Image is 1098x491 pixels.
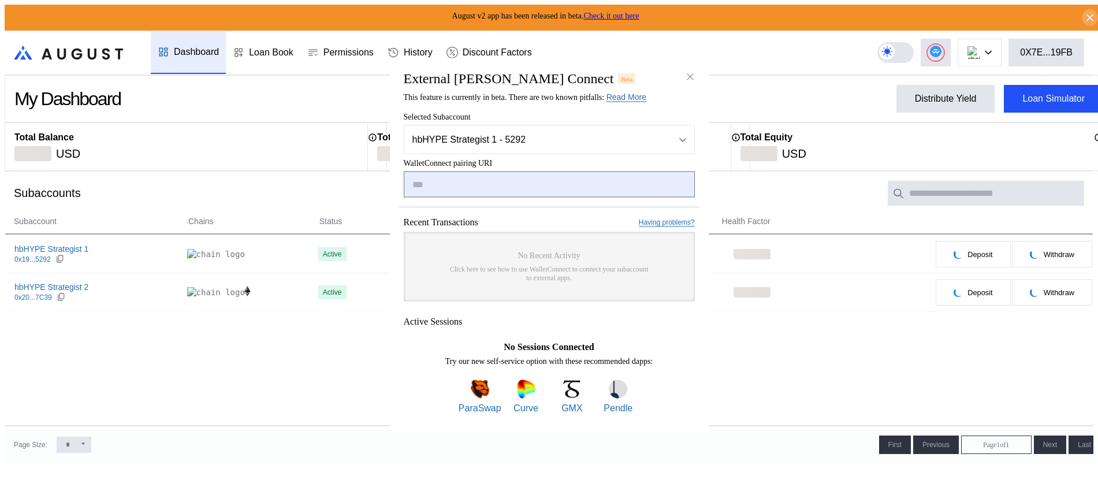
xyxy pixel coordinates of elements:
img: pending [1030,250,1039,259]
h2: Total Equity [740,132,792,143]
div: Distribute Yield [915,94,977,104]
a: ParaSwapParaSwap [459,380,501,414]
a: GMXGMX [550,380,593,414]
div: My Dashboard [14,88,121,110]
div: Subaccounts [14,187,81,200]
img: ParaSwap [471,380,489,399]
span: This feature is currently in beta. There are two known pitfalls: [404,93,646,102]
span: GMX [561,403,582,414]
button: close modal [681,68,699,86]
div: Permissions [323,47,374,58]
a: Check it out here [583,12,639,20]
a: PendlePendle [597,380,639,414]
span: Selected Subaccount [404,113,695,122]
h2: Total Balance [14,132,74,143]
div: Page Size: [14,441,47,449]
div: Dashboard [174,47,219,57]
div: hbHYPE Strategist 2 [14,282,88,292]
span: Deposit [967,250,992,259]
span: Recent Transactions [404,217,478,228]
img: pending [954,288,963,297]
div: Active [323,250,342,258]
a: Having problems? [639,218,695,226]
span: First [888,441,902,449]
img: GMX [563,380,581,399]
div: hbHYPE Strategist 1 [14,244,88,254]
button: Open menu [404,125,695,154]
div: 0X7E...19FB [1020,47,1073,58]
span: No Sessions Connected [504,342,594,352]
span: August v2 app has been released in beta. [452,12,639,20]
span: Next [1043,441,1058,449]
div: Loan Simulator [1022,94,1085,104]
span: WalletConnect pairing URI [404,159,695,168]
div: Loan Book [249,47,293,58]
div: 0x20...7C39 [14,293,52,302]
span: Status [319,215,343,228]
a: Read More [606,92,646,102]
span: Curve [513,403,538,414]
span: Chains [188,215,214,228]
span: Health Factor [722,215,771,228]
img: Curve [517,380,535,399]
a: CurveCurve [505,380,548,414]
span: Last [1078,441,1091,449]
img: chain logo [967,46,980,59]
span: Previous [922,441,950,449]
div: USD [782,146,806,161]
span: Withdraw [1044,288,1074,297]
img: chain logo [242,286,252,296]
span: ParaSwap [459,403,501,414]
h2: Total Debt [377,132,422,143]
span: Try our new self-service option with these recommended dapps: [445,357,653,366]
h2: External [PERSON_NAME] Connect [404,71,614,87]
div: Beta [618,73,635,84]
a: No Recent ActivityClick here to see how to use WalletConnect to connect your subaccount to extern... [404,232,695,302]
span: Click here to see how to use WalletConnect to connect your subaccount to external apps. [450,265,649,282]
span: Active Sessions [404,317,463,327]
span: Page 1 of 1 [983,441,1009,449]
div: 0x19...5292 [14,255,51,263]
img: pending [1030,288,1039,297]
div: Active [323,288,342,296]
img: pending [954,250,963,259]
span: Subaccount [14,215,57,228]
div: History [404,47,433,58]
div: hbHYPE Strategist 1 - 5292 [412,135,656,145]
img: chain logo [187,249,245,259]
span: Deposit [967,288,992,297]
img: chain logo [187,287,245,297]
span: Withdraw [1044,250,1074,259]
div: USD [56,146,80,161]
span: Pendle [604,403,632,414]
div: Discount Factors [463,47,532,58]
span: No Recent Activity [518,251,580,261]
img: Pendle [609,380,627,399]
